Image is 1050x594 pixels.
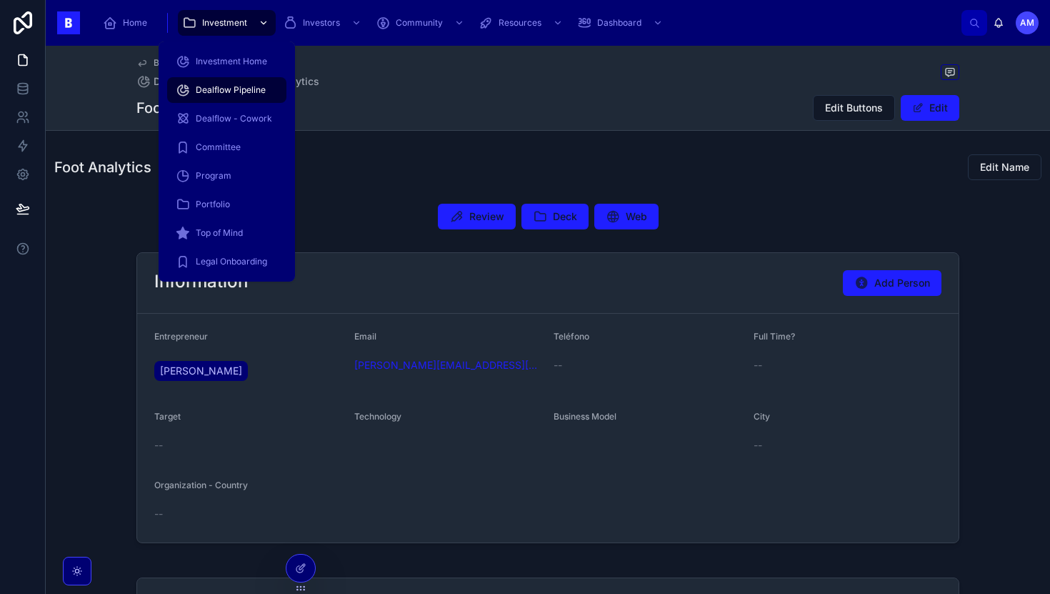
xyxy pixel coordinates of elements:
button: Review [438,204,516,229]
span: Program [196,170,231,182]
img: App logo [57,11,80,34]
span: Legal Onboarding [196,256,267,267]
span: Edit Buttons [825,101,883,115]
a: Portfolio [167,192,286,217]
a: Investors [279,10,369,36]
h2: Information [154,270,248,293]
a: Dealflow - Cowork [167,106,286,132]
a: Community [371,10,471,36]
span: [PERSON_NAME] [160,364,242,378]
span: Dashboard [597,17,641,29]
span: Portfolio [196,199,230,210]
span: Web [626,209,647,224]
a: [PERSON_NAME][EMAIL_ADDRESS][DOMAIN_NAME] [354,358,543,372]
span: Investors [303,17,340,29]
span: Full Time? [754,331,795,342]
span: Email [354,331,376,342]
span: Home [123,17,147,29]
button: Web [594,204,659,229]
span: Investment Home [196,56,267,67]
a: Investment Home [167,49,286,74]
span: Add Person [874,276,930,290]
span: Dealflow Pipeline [154,74,237,89]
span: -- [754,438,762,452]
span: City [754,411,770,422]
span: Teléfono [554,331,589,342]
a: Home [99,10,157,36]
span: Dealflow Pipeline [196,84,266,96]
span: Edit Name [980,160,1029,174]
span: Investment [202,17,247,29]
span: Resources [499,17,541,29]
button: Deck [521,204,589,229]
a: Program [167,163,286,189]
span: -- [154,438,163,452]
button: Add Person [843,270,941,296]
span: Target [154,411,181,422]
span: AM [1020,17,1034,29]
span: Business Model [554,411,616,422]
span: -- [554,358,562,372]
span: Deck [553,209,577,224]
span: Dealflow - Cowork [196,113,272,124]
div: scrollable content [91,7,961,39]
span: Technology [354,411,401,422]
span: Committee [196,142,241,153]
span: Back to Dealflow Pipeline [154,57,257,69]
button: Edit [901,95,959,121]
span: Community [396,17,443,29]
button: Edit Name [968,154,1041,180]
a: Resources [474,10,570,36]
span: -- [154,507,163,521]
a: Legal Onboarding [167,249,286,274]
h1: Foot Analytics [54,157,151,177]
a: Dealflow Pipeline [136,74,237,89]
a: Back to Dealflow Pipeline [136,57,257,69]
a: [PERSON_NAME] [154,361,248,381]
a: Investment [178,10,276,36]
a: Committee [167,134,286,160]
h1: Foot Analytics [136,98,234,118]
a: Dashboard [573,10,670,36]
span: Top of Mind [196,227,243,239]
span: Entrepreneur [154,331,208,342]
a: Top of Mind [167,220,286,246]
button: Edit Buttons [813,95,895,121]
a: Dealflow Pipeline [167,77,286,103]
span: Review [469,209,504,224]
span: -- [754,358,762,372]
span: Organization - Country [154,480,248,490]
